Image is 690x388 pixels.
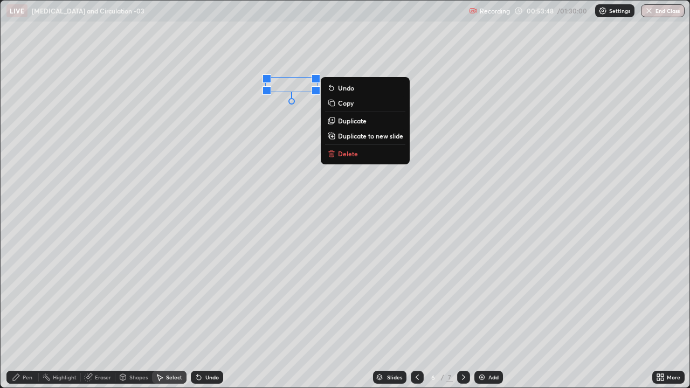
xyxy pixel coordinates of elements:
p: Undo [338,84,354,92]
div: More [667,375,680,380]
div: 6 [428,374,439,380]
div: Shapes [129,375,148,380]
p: Recording [480,7,510,15]
div: Add [488,375,499,380]
p: Delete [338,149,358,158]
p: Settings [609,8,630,13]
p: LIVE [10,6,24,15]
div: Select [166,375,182,380]
div: 7 [446,372,453,382]
button: Copy [325,96,405,109]
button: End Class [641,4,685,17]
div: Slides [387,375,402,380]
img: recording.375f2c34.svg [469,6,478,15]
div: / [441,374,444,380]
button: Duplicate [325,114,405,127]
img: add-slide-button [478,373,486,382]
button: Duplicate to new slide [325,129,405,142]
p: [MEDICAL_DATA] and Circulation -03 [32,6,144,15]
p: Duplicate to new slide [338,131,403,140]
div: Eraser [95,375,111,380]
p: Duplicate [338,116,367,125]
div: Undo [205,375,219,380]
img: end-class-cross [645,6,653,15]
p: Copy [338,99,354,107]
button: Delete [325,147,405,160]
div: Pen [23,375,32,380]
img: class-settings-icons [598,6,607,15]
div: Highlight [53,375,77,380]
button: Undo [325,81,405,94]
